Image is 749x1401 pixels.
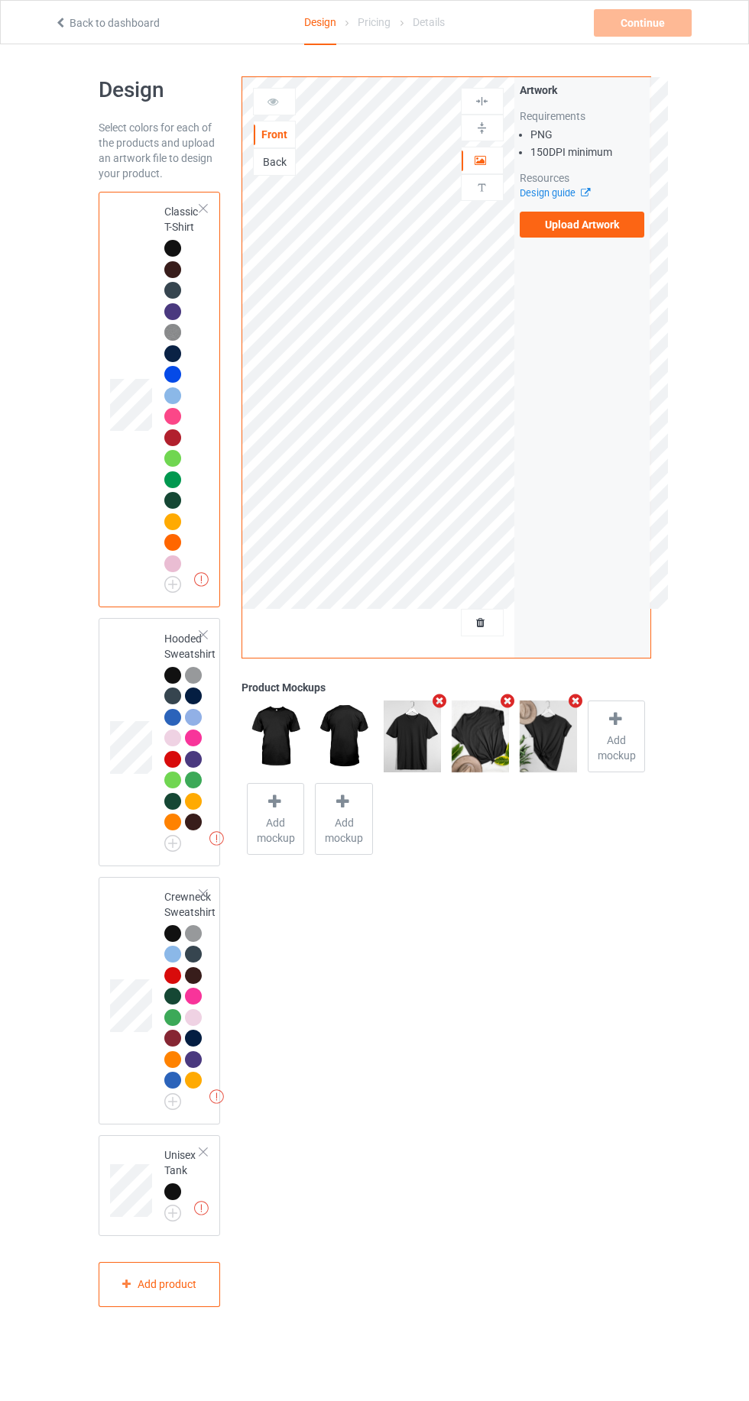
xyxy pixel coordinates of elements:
[315,783,372,855] div: Add mockup
[566,693,585,709] i: Remove mockup
[520,170,645,186] div: Resources
[164,576,181,593] img: svg+xml;base64,PD94bWwgdmVyc2lvbj0iMS4wIiBlbmNvZGluZz0iVVRGLTgiPz4KPHN2ZyB3aWR0aD0iMjJweCIgaGVpZ2...
[99,1135,221,1236] div: Unisex Tank
[520,187,589,199] a: Design guide
[164,204,201,587] div: Classic T-Shirt
[316,815,371,846] span: Add mockup
[99,1262,221,1307] div: Add product
[530,144,645,160] li: 150 DPI minimum
[315,700,372,772] img: regular.jpg
[209,831,224,846] img: exclamation icon
[247,783,304,855] div: Add mockup
[358,1,391,44] div: Pricing
[475,94,489,108] img: svg%3E%0A
[530,127,645,142] li: PNG
[164,889,216,1105] div: Crewneck Sweatshirt
[164,1147,201,1216] div: Unisex Tank
[99,120,221,181] div: Select colors for each of the products and upload an artwork file to design your product.
[520,108,645,124] div: Requirements
[475,180,489,195] img: svg%3E%0A
[99,76,221,104] h1: Design
[520,212,645,238] label: Upload Artwork
[54,17,160,29] a: Back to dashboard
[430,693,449,709] i: Remove mockup
[164,631,216,846] div: Hooded Sweatshirt
[242,680,650,695] div: Product Mockups
[384,700,441,772] img: regular.jpg
[194,1201,209,1215] img: exclamation icon
[520,83,645,98] div: Artwork
[254,154,295,170] div: Back
[413,1,445,44] div: Details
[99,618,221,866] div: Hooded Sweatshirt
[164,835,181,852] img: svg+xml;base64,PD94bWwgdmVyc2lvbj0iMS4wIiBlbmNvZGluZz0iVVRGLTgiPz4KPHN2ZyB3aWR0aD0iMjJweCIgaGVpZ2...
[475,121,489,135] img: svg%3E%0A
[452,700,509,772] img: regular.jpg
[164,1093,181,1110] img: svg+xml;base64,PD94bWwgdmVyc2lvbj0iMS4wIiBlbmNvZGluZz0iVVRGLTgiPz4KPHN2ZyB3aWR0aD0iMjJweCIgaGVpZ2...
[588,700,645,772] div: Add mockup
[588,733,644,763] span: Add mockup
[248,815,303,846] span: Add mockup
[164,324,181,341] img: heather_texture.png
[520,700,577,772] img: regular.jpg
[247,700,304,772] img: regular.jpg
[194,572,209,587] img: exclamation icon
[498,693,517,709] i: Remove mockup
[254,127,295,142] div: Front
[99,192,221,607] div: Classic T-Shirt
[164,1205,181,1221] img: svg+xml;base64,PD94bWwgdmVyc2lvbj0iMS4wIiBlbmNvZGluZz0iVVRGLTgiPz4KPHN2ZyB3aWR0aD0iMjJweCIgaGVpZ2...
[209,1089,224,1104] img: exclamation icon
[304,1,336,45] div: Design
[99,877,221,1124] div: Crewneck Sweatshirt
